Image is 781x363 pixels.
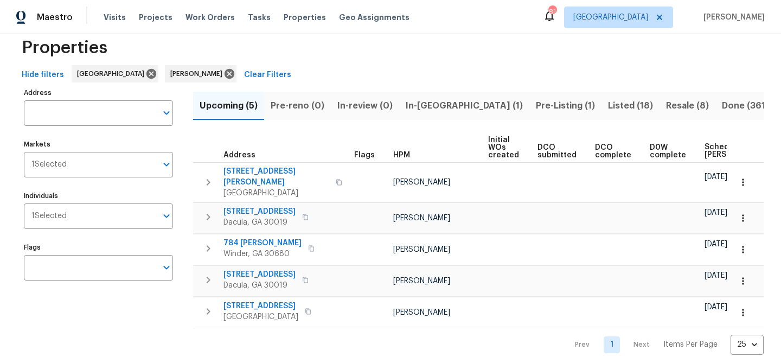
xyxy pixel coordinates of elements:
[24,141,173,148] label: Markets
[393,179,450,186] span: [PERSON_NAME]
[185,12,235,23] span: Work Orders
[223,238,302,249] span: 784 [PERSON_NAME]
[488,136,519,159] span: Initial WOs created
[24,90,173,96] label: Address
[406,98,523,113] span: In-[GEOGRAPHIC_DATA] (1)
[139,12,172,23] span: Projects
[72,65,158,82] div: [GEOGRAPHIC_DATA]
[536,98,595,113] span: Pre-Listing (1)
[705,272,727,279] span: [DATE]
[200,98,258,113] span: Upcoming (5)
[537,144,577,159] span: DCO submitted
[337,98,393,113] span: In-review (0)
[608,98,653,113] span: Listed (18)
[165,65,236,82] div: [PERSON_NAME]
[24,244,173,251] label: Flags
[31,160,67,169] span: 1 Selected
[159,105,174,120] button: Open
[731,330,764,359] div: 25
[393,246,450,253] span: [PERSON_NAME]
[22,68,64,82] span: Hide filters
[705,143,766,158] span: Scheduled [PERSON_NAME]
[271,98,324,113] span: Pre-reno (0)
[159,157,174,172] button: Open
[22,42,107,53] span: Properties
[705,173,727,181] span: [DATE]
[223,301,298,311] span: [STREET_ADDRESS]
[104,12,126,23] span: Visits
[705,303,727,311] span: [DATE]
[393,277,450,285] span: [PERSON_NAME]
[393,309,450,316] span: [PERSON_NAME]
[223,311,298,322] span: [GEOGRAPHIC_DATA]
[354,151,375,159] span: Flags
[595,144,631,159] span: DCO complete
[159,208,174,224] button: Open
[244,68,291,82] span: Clear Filters
[240,65,296,85] button: Clear Filters
[223,217,296,228] span: Dacula, GA 30019
[339,12,409,23] span: Geo Assignments
[223,188,329,199] span: [GEOGRAPHIC_DATA]
[393,151,410,159] span: HPM
[604,336,620,353] a: Goto page 1
[722,98,769,113] span: Done (361)
[223,151,255,159] span: Address
[666,98,709,113] span: Resale (8)
[159,260,174,275] button: Open
[223,166,329,188] span: [STREET_ADDRESS][PERSON_NAME]
[393,214,450,222] span: [PERSON_NAME]
[24,193,173,199] label: Individuals
[705,209,727,216] span: [DATE]
[17,65,68,85] button: Hide filters
[170,68,227,79] span: [PERSON_NAME]
[548,7,556,17] div: 81
[223,249,302,259] span: Winder, GA 30680
[284,12,326,23] span: Properties
[31,212,67,221] span: 1 Selected
[650,144,686,159] span: D0W complete
[699,12,765,23] span: [PERSON_NAME]
[223,269,296,280] span: [STREET_ADDRESS]
[565,335,764,355] nav: Pagination Navigation
[37,12,73,23] span: Maestro
[573,12,648,23] span: [GEOGRAPHIC_DATA]
[77,68,149,79] span: [GEOGRAPHIC_DATA]
[223,280,296,291] span: Dacula, GA 30019
[223,206,296,217] span: [STREET_ADDRESS]
[705,240,727,248] span: [DATE]
[248,14,271,21] span: Tasks
[663,339,718,350] p: Items Per Page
